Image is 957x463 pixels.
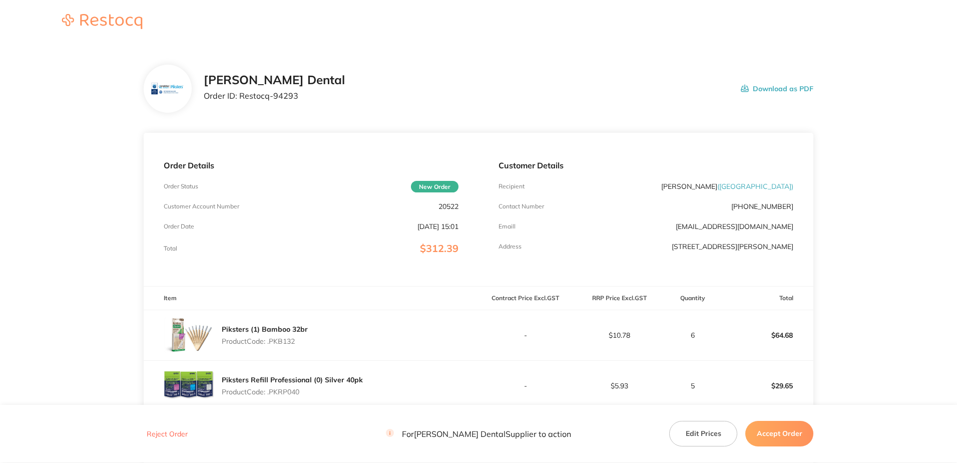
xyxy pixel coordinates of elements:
p: [PHONE_NUMBER] [731,202,793,210]
th: Contract Price Excl. GST [478,287,572,310]
p: [DATE] 15:01 [417,222,458,230]
span: ( [GEOGRAPHIC_DATA] ) [717,182,793,191]
p: 20522 [438,202,458,210]
th: RRP Price Excl. GST [572,287,666,310]
a: [EMAIL_ADDRESS][DOMAIN_NAME] [676,222,793,231]
p: $5.93 [573,382,665,390]
th: Total [720,287,813,310]
p: Order Status [164,183,198,190]
button: Download as PDF [741,73,813,104]
p: Order Date [164,223,194,230]
img: Restocq logo [52,14,152,29]
p: 6 [667,331,719,339]
a: Piksters (1) Bamboo 32br [222,325,308,334]
p: Product Code: .PKRP040 [222,388,363,396]
th: Item [144,287,478,310]
img: Zjc1NHhhdA [164,361,214,411]
p: $29.65 [720,374,813,398]
p: Order ID: Restocq- 94293 [204,91,345,100]
a: Piksters Refill Professional (0) Silver 40pk [222,375,363,384]
span: New Order [411,181,458,192]
p: - [479,382,572,390]
img: bnV5aml6aA [151,73,184,105]
p: Address [499,243,522,250]
p: Recipient [499,183,525,190]
span: $312.39 [420,242,458,255]
th: Quantity [666,287,720,310]
p: [STREET_ADDRESS][PERSON_NAME] [672,243,793,251]
button: Edit Prices [669,421,737,446]
button: Reject Order [144,430,191,439]
p: Product Code: .PKB132 [222,337,308,345]
a: Restocq logo [52,14,152,31]
p: 5 [667,382,719,390]
p: Contact Number [499,203,544,210]
p: Order Details [164,161,458,170]
p: Total [164,245,177,252]
p: - [479,331,572,339]
img: eXJqMWJiZw [164,310,214,360]
p: [PERSON_NAME] [661,182,793,190]
p: Emaill [499,223,516,230]
button: Accept Order [745,421,813,446]
p: Customer Details [499,161,793,170]
h2: [PERSON_NAME] Dental [204,73,345,87]
p: For [PERSON_NAME] Dental Supplier to action [386,429,571,439]
p: $64.68 [720,323,813,347]
p: $10.78 [573,331,665,339]
p: Customer Account Number [164,203,239,210]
